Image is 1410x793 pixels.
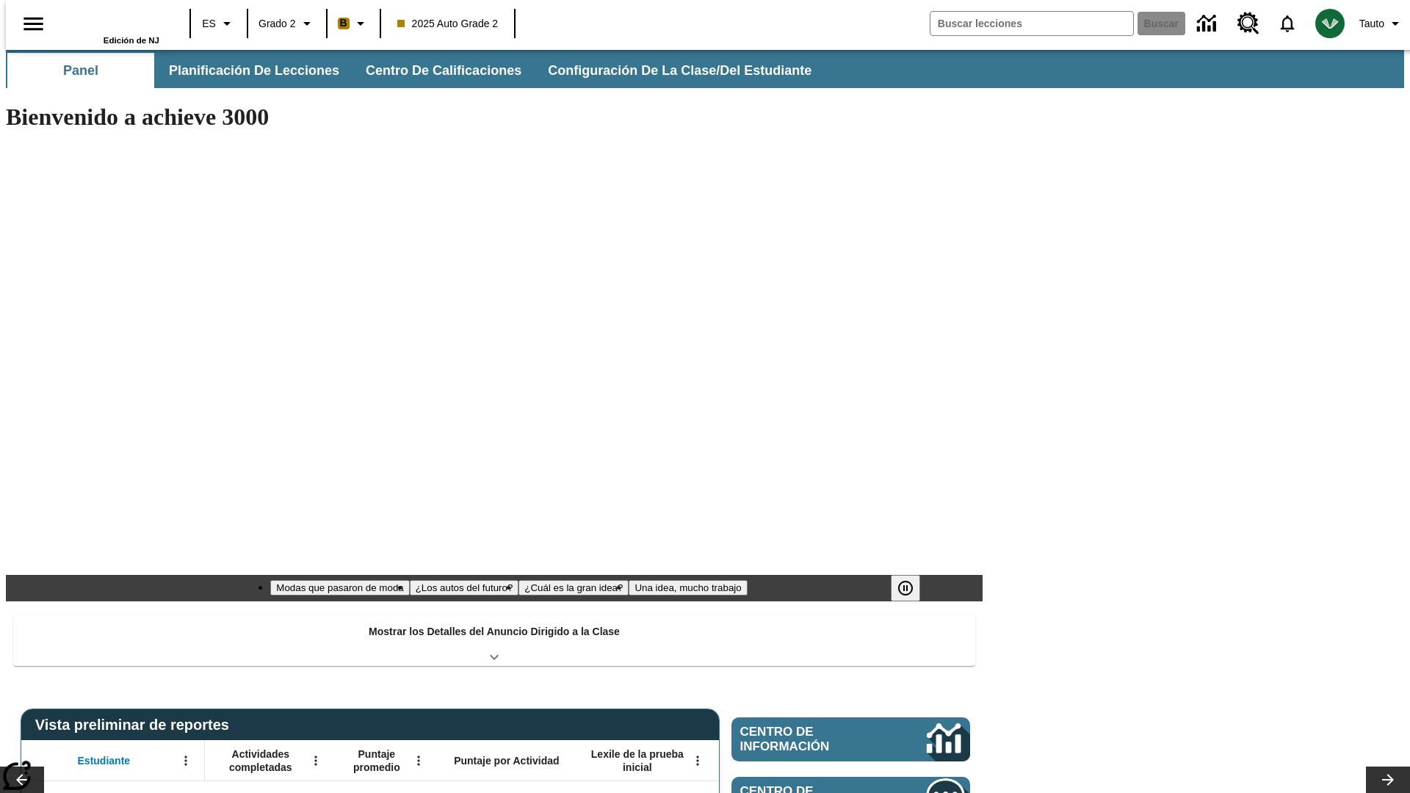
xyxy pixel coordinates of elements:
[258,16,296,32] span: Grado 2
[536,53,823,88] button: Configuración de la clase/del estudiante
[104,36,159,45] span: Edición de NJ
[1353,10,1410,37] button: Perfil/Configuración
[270,580,409,595] button: Diapositiva 1 Modas que pasaron de moda
[408,750,430,772] button: Abrir menú
[12,2,55,46] button: Abrir el menú lateral
[366,62,521,79] span: Centro de calificaciones
[891,575,920,601] button: Pausar
[341,747,412,774] span: Puntaje promedio
[1366,767,1410,793] button: Carrusel de lecciones, seguir
[157,53,351,88] button: Planificación de lecciones
[629,580,747,595] button: Diapositiva 4 Una idea, mucho trabajo
[740,725,878,754] span: Centro de información
[369,624,620,640] p: Mostrar los Detalles del Anuncio Dirigido a la Clase
[1188,4,1229,44] a: Centro de información
[891,575,935,601] div: Pausar
[253,10,322,37] button: Grado: Grado 2, Elige un grado
[930,12,1133,35] input: Buscar campo
[332,10,375,37] button: Boost El color de la clase es anaranjado claro. Cambiar el color de la clase.
[7,53,154,88] button: Panel
[1306,4,1353,43] button: Escoja un nuevo avatar
[1229,4,1268,43] a: Centro de recursos, Se abrirá en una pestaña nueva.
[64,5,159,45] div: Portada
[212,747,309,774] span: Actividades completadas
[6,104,983,131] h1: Bienvenido a achieve 3000
[454,754,559,767] span: Puntaje por Actividad
[584,747,691,774] span: Lexile de la prueba inicial
[63,62,98,79] span: Panel
[410,580,519,595] button: Diapositiva 2 ¿Los autos del futuro?
[548,62,811,79] span: Configuración de la clase/del estudiante
[202,16,216,32] span: ES
[13,615,975,666] div: Mostrar los Detalles del Anuncio Dirigido a la Clase
[6,50,1404,88] div: Subbarra de navegación
[169,62,339,79] span: Planificación de lecciones
[354,53,533,88] button: Centro de calificaciones
[518,580,629,595] button: Diapositiva 3 ¿Cuál es la gran idea?
[340,14,347,32] span: B
[78,754,131,767] span: Estudiante
[195,10,242,37] button: Lenguaje: ES, Selecciona un idioma
[35,717,236,734] span: Vista preliminar de reportes
[1315,9,1345,38] img: avatar image
[305,750,327,772] button: Abrir menú
[6,53,825,88] div: Subbarra de navegación
[64,7,159,36] a: Portada
[1359,16,1384,32] span: Tauto
[1268,4,1306,43] a: Notificaciones
[731,717,970,761] a: Centro de información
[687,750,709,772] button: Abrir menú
[397,16,499,32] span: 2025 Auto Grade 2
[175,750,197,772] button: Abrir menú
